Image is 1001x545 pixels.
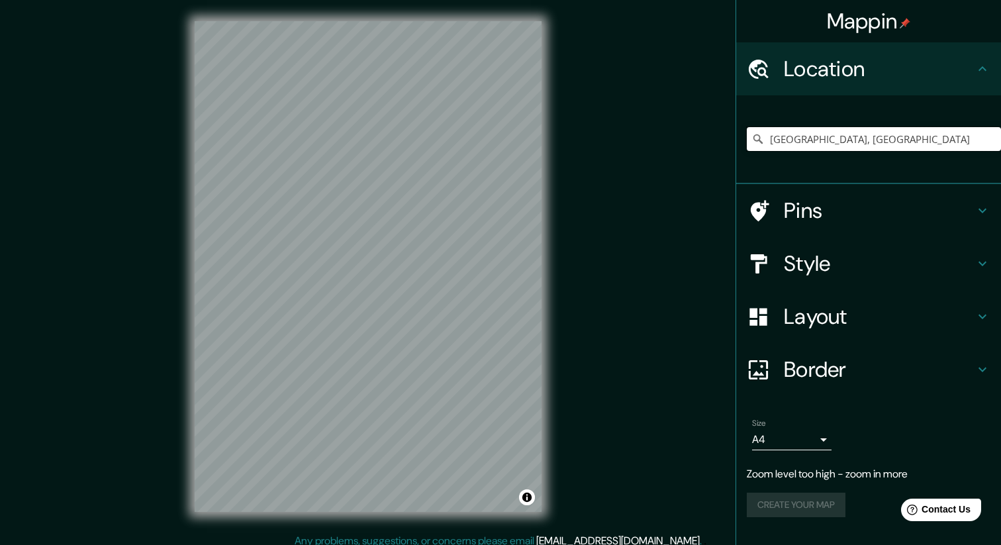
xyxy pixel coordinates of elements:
[736,290,1001,343] div: Layout
[736,343,1001,396] div: Border
[752,418,766,429] label: Size
[784,197,975,224] h4: Pins
[736,184,1001,237] div: Pins
[827,8,911,34] h4: Mappin
[519,489,535,505] button: Toggle attribution
[195,21,542,512] canvas: Map
[736,42,1001,95] div: Location
[784,250,975,277] h4: Style
[900,18,910,28] img: pin-icon.png
[747,127,1001,151] input: Pick your city or area
[752,429,832,450] div: A4
[784,356,975,383] h4: Border
[747,466,990,482] p: Zoom level too high - zoom in more
[883,493,986,530] iframe: Help widget launcher
[784,303,975,330] h4: Layout
[736,237,1001,290] div: Style
[784,56,975,82] h4: Location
